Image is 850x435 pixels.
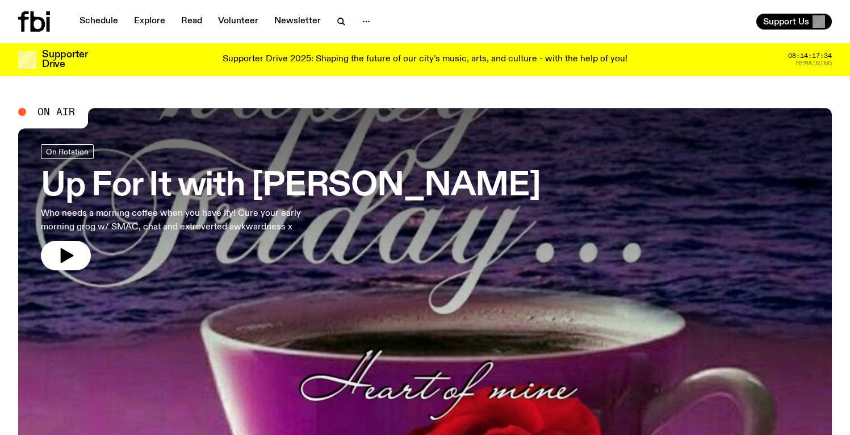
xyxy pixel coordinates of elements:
span: 08:14:17:34 [788,53,832,59]
button: Support Us [756,14,832,30]
a: Read [174,14,209,30]
p: Supporter Drive 2025: Shaping the future of our city’s music, arts, and culture - with the help o... [223,55,627,65]
a: Volunteer [211,14,265,30]
span: On Air [37,107,75,117]
a: Up For It with [PERSON_NAME]Who needs a morning coffee when you have Ify! Cure your early morning... [41,144,540,270]
a: Explore [127,14,172,30]
h3: Supporter Drive [42,50,87,69]
a: Newsletter [267,14,328,30]
span: Support Us [763,16,809,27]
h3: Up For It with [PERSON_NAME] [41,170,540,202]
p: Who needs a morning coffee when you have Ify! Cure your early morning grog w/ SMAC, chat and extr... [41,207,332,234]
a: Schedule [73,14,125,30]
span: Remaining [796,60,832,66]
a: On Rotation [41,144,94,159]
span: On Rotation [46,147,89,156]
